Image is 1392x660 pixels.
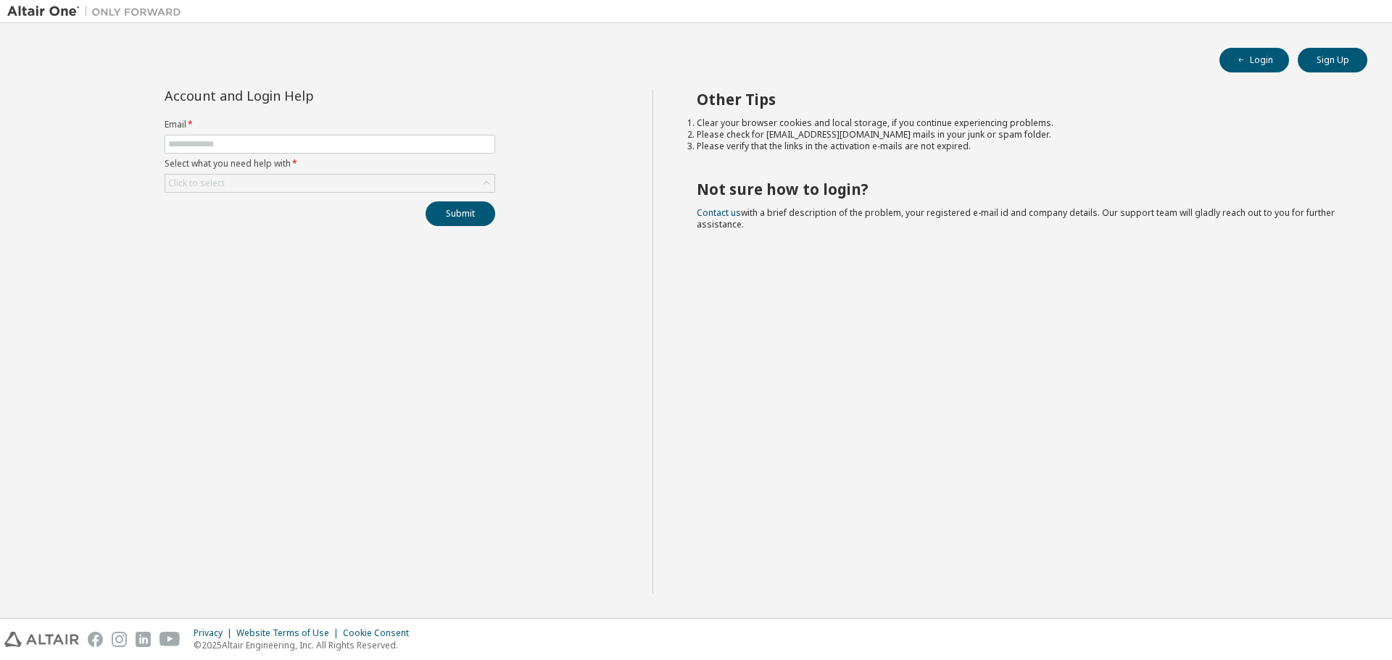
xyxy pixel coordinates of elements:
li: Please check for [EMAIL_ADDRESS][DOMAIN_NAME] mails in your junk or spam folder. [697,129,1342,141]
div: Click to select [165,175,494,192]
img: altair_logo.svg [4,632,79,647]
button: Login [1219,48,1289,72]
div: Website Terms of Use [236,627,343,639]
label: Email [165,119,495,130]
a: Contact us [697,206,741,219]
button: Submit [426,201,495,226]
img: facebook.svg [88,632,103,647]
button: Sign Up [1298,48,1367,72]
li: Clear your browser cookies and local storage, if you continue experiencing problems. [697,117,1342,129]
label: Select what you need help with [165,158,495,170]
img: youtube.svg [159,632,181,647]
div: Privacy [194,627,236,639]
div: Cookie Consent [343,627,418,639]
img: Altair One [7,4,188,19]
span: with a brief description of the problem, your registered e-mail id and company details. Our suppo... [697,206,1335,230]
div: Click to select [168,177,225,189]
div: Account and Login Help [165,90,429,101]
h2: Not sure how to login? [697,180,1342,199]
img: linkedin.svg [136,632,151,647]
img: instagram.svg [112,632,127,647]
h2: Other Tips [697,90,1342,109]
li: Please verify that the links in the activation e-mails are not expired. [697,141,1342,152]
p: © 2025 Altair Engineering, Inc. All Rights Reserved. [194,639,418,651]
